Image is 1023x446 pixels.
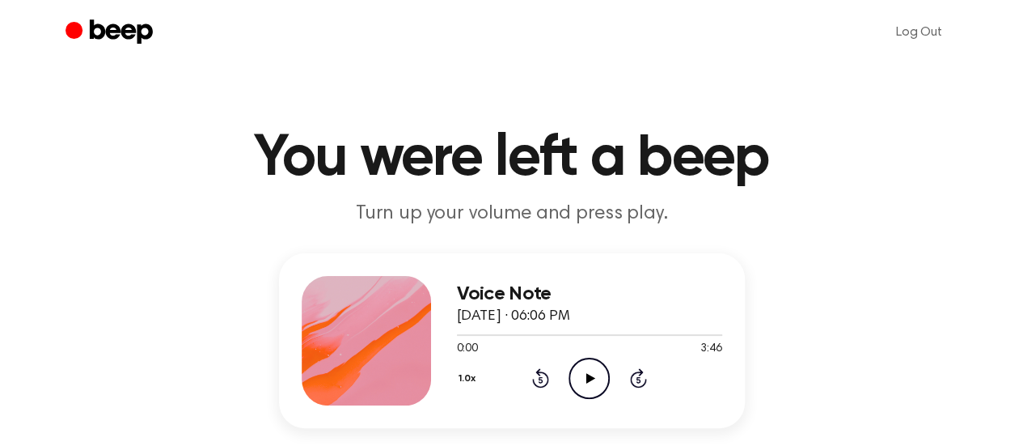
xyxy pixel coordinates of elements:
h3: Voice Note [457,283,722,305]
a: Beep [66,17,157,49]
p: Turn up your volume and press play. [201,201,822,227]
span: 3:46 [700,341,721,358]
span: 0:00 [457,341,478,358]
span: [DATE] · 06:06 PM [457,309,570,324]
h1: You were left a beep [98,130,926,188]
button: 1.0x [457,365,482,393]
a: Log Out [880,13,958,52]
